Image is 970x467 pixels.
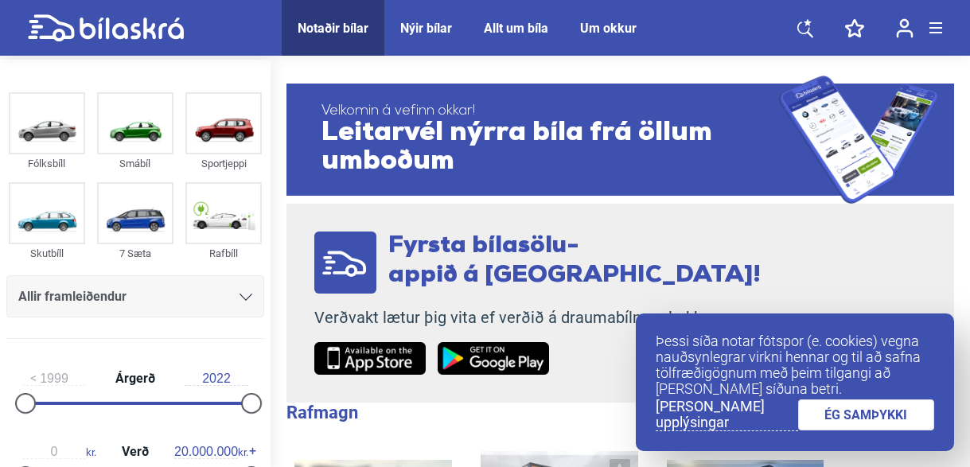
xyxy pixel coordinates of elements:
span: Verð [118,446,153,458]
div: Smábíl [97,154,173,173]
a: Notaðir bílar [298,21,368,36]
div: 7 Sæta [97,244,173,263]
span: Allir framleiðendur [18,286,127,308]
a: Velkomin á vefinn okkar!Leitarvél nýrra bíla frá öllum umboðum [286,76,954,204]
a: ÉG SAMÞYKKI [798,399,935,430]
span: kr. [22,445,96,459]
div: Fólksbíll [9,154,85,173]
b: Rafmagn [286,403,358,422]
span: Velkomin á vefinn okkar! [321,103,779,119]
div: Skutbíll [9,244,85,263]
span: Fyrsta bílasölu- appið á [GEOGRAPHIC_DATA]! [388,234,761,288]
img: user-login.svg [896,18,914,38]
a: Nýir bílar [400,21,452,36]
a: Allt um bíla [484,21,548,36]
div: Rafbíll [185,244,262,263]
span: Leitarvél nýrra bíla frá öllum umboðum [321,119,779,177]
a: Um okkur [580,21,637,36]
a: [PERSON_NAME] upplýsingar [656,399,798,431]
div: Sportjeppi [185,154,262,173]
p: Þessi síða notar fótspor (e. cookies) vegna nauðsynlegrar virkni hennar og til að safna tölfræðig... [656,333,934,397]
p: Verðvakt lætur þig vita ef verðið á draumabílnum lækkar. [314,308,761,328]
span: Árgerð [111,372,159,385]
span: kr. [174,445,248,459]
